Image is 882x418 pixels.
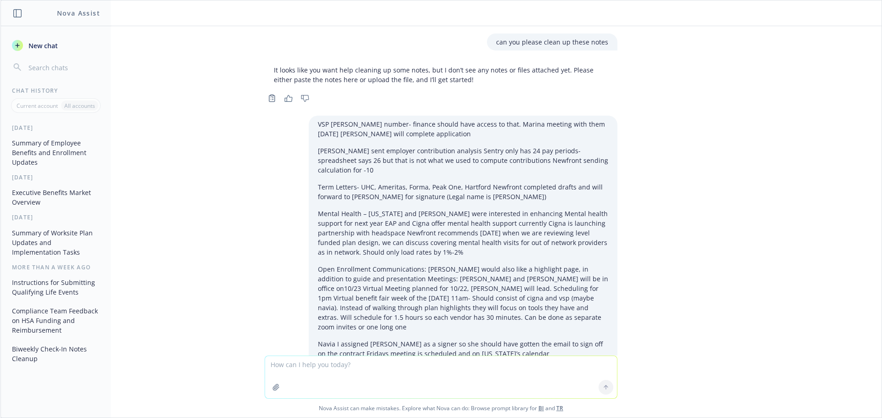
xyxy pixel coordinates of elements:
[1,87,111,95] div: Chat History
[27,61,100,74] input: Search chats
[17,102,58,110] p: Current account
[318,264,608,332] p: Open Enrollment Communications: [PERSON_NAME] would also like a highlight page, in addition to gu...
[298,92,312,105] button: Thumbs down
[64,102,95,110] p: All accounts
[8,225,103,260] button: Summary of Worksite Plan Updates and Implementation Tasks
[8,37,103,54] button: New chat
[8,185,103,210] button: Executive Benefits Market Overview
[496,37,608,47] p: can you please clean up these notes
[1,263,111,271] div: More than a week ago
[268,94,276,102] svg: Copy to clipboard
[1,173,111,181] div: [DATE]
[318,119,608,139] p: VSP [PERSON_NAME] number- finance should have access to that. Marina meeting with them [DATE] [PE...
[27,41,58,50] span: New chat
[8,341,103,366] button: Biweekly Check-In Notes Cleanup
[318,146,608,175] p: [PERSON_NAME] sent employer contribution analysis Sentry only has 24 pay periods- spreadsheet say...
[538,404,544,412] a: BI
[57,8,100,18] h1: Nova Assist
[318,209,608,257] p: Mental Health – [US_STATE] and [PERSON_NAME] were interested in enhancing Mental health support f...
[1,213,111,221] div: [DATE]
[318,182,608,201] p: Term Letters- UHC, Ameritas, Forma, Peak One, Hartford Newfront completed drafts and will forward...
[4,399,878,418] span: Nova Assist can make mistakes. Explore what Nova can do: Browse prompt library for and
[8,135,103,170] button: Summary of Employee Benefits and Enrollment Updates
[274,65,608,84] p: It looks like you want help cleaning up some notes, but I don’t see any notes or files attached y...
[318,339,608,358] p: Navia I assigned [PERSON_NAME] as a signer so she should have gotten the email to sign off on the...
[1,124,111,132] div: [DATE]
[8,303,103,338] button: Compliance Team Feedback on HSA Funding and Reimbursement
[8,275,103,300] button: Instructions for Submitting Qualifying Life Events
[556,404,563,412] a: TR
